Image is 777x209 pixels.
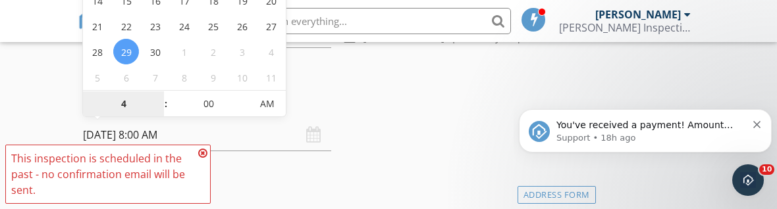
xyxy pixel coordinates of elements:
input: Search everything... [248,8,511,34]
span: October 3, 2025 [229,39,255,64]
div: Dalton Inspection Services [559,21,691,34]
span: September 27, 2025 [258,13,284,39]
h4: Date/Time [83,93,591,110]
div: [PERSON_NAME] [595,8,681,21]
input: Select date [83,119,331,151]
img: The Best Home Inspection Software - Spectora [78,7,107,35]
span: October 11, 2025 [258,64,284,90]
span: October 2, 2025 [200,39,226,64]
p: Message from Support, sent 18h ago [43,51,233,62]
a: SPECTORA [78,18,224,45]
span: 10 [759,164,774,175]
span: September 28, 2025 [84,39,110,64]
span: Click to toggle [249,91,285,117]
h4: Location [83,183,591,200]
span: September 25, 2025 [200,13,226,39]
span: September 26, 2025 [229,13,255,39]
span: October 9, 2025 [200,64,226,90]
div: This inspection is scheduled in the past - no confirmation email will be sent. [11,151,194,198]
span: September 22, 2025 [113,13,139,39]
iframe: Intercom notifications message [514,81,777,174]
span: October 5, 2025 [84,64,110,90]
span: October 6, 2025 [113,64,139,90]
div: Address Form [518,186,596,204]
iframe: Intercom live chat [732,164,764,196]
span: September 23, 2025 [142,13,168,39]
span: September 24, 2025 [171,13,197,39]
span: October 4, 2025 [258,39,284,64]
span: October 7, 2025 [142,64,168,90]
span: September 21, 2025 [84,13,110,39]
span: October 8, 2025 [171,64,197,90]
span: October 10, 2025 [229,64,255,90]
span: October 1, 2025 [171,39,197,64]
button: Dismiss notification [240,36,248,47]
span: September 29, 2025 [113,39,139,64]
span: : [164,91,168,117]
span: You've received a payment! Amount $225.00 Fee $7.71 Net $217.29 Transaction # pi_3SCV6xK7snlDGpRF... [43,38,228,179]
label: [PERSON_NAME] specifically requested [363,30,554,43]
span: September 30, 2025 [142,39,168,64]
